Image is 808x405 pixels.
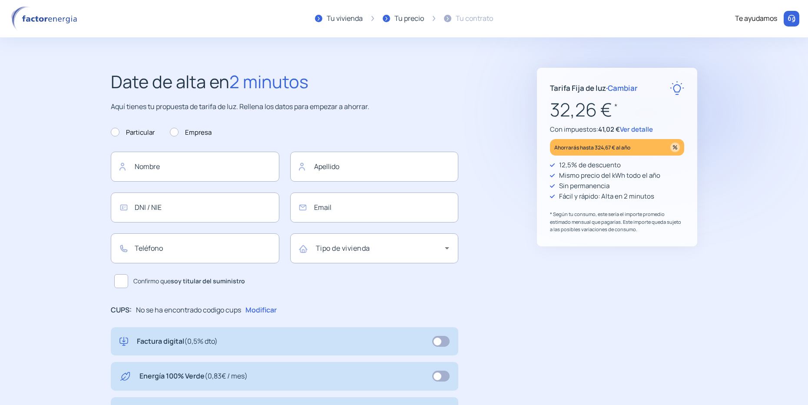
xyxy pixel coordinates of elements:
[787,14,796,23] img: llamar
[559,160,621,170] p: 12,5% de descuento
[620,125,653,134] span: Ver detalle
[550,95,684,124] p: 32,26 €
[394,13,424,24] div: Tu precio
[229,70,308,93] span: 2 minutos
[554,143,630,153] p: Ahorrarás hasta 324,67 € al año
[559,181,609,191] p: Sin permanencia
[111,127,155,138] label: Particular
[550,82,638,94] p: Tarifa Fija de luz ·
[559,191,654,202] p: Fácil y rápido: Alta en 2 minutos
[670,81,684,95] img: rate-E.svg
[111,101,458,113] p: Aquí tienes tu propuesta de tarifa de luz. Rellena los datos para empezar a ahorrar.
[171,277,245,285] b: soy titular del suministro
[184,336,218,346] span: (0,5% dto)
[205,371,248,381] span: (0,83€ / mes)
[111,68,458,96] h2: Date de alta en
[735,13,777,24] div: Te ayudamos
[559,170,660,181] p: Mismo precio del kWh todo el año
[327,13,363,24] div: Tu vivienda
[316,243,370,253] mat-label: Tipo de vivienda
[119,336,128,347] img: digital-invoice.svg
[245,305,277,316] p: Modificar
[111,305,132,316] p: CUPS:
[9,6,83,31] img: logo factor
[550,124,684,135] p: Con impuestos:
[550,210,684,233] p: * Según tu consumo, este sería el importe promedio estimado mensual que pagarías. Este importe qu...
[170,127,212,138] label: Empresa
[598,125,620,134] span: 41,02 €
[139,371,248,382] p: Energía 100% Verde
[133,276,245,286] span: Confirmo que
[137,336,218,347] p: Factura digital
[136,305,241,316] p: No se ha encontrado codigo cups
[608,83,638,93] span: Cambiar
[119,371,131,382] img: energy-green.svg
[456,13,493,24] div: Tu contrato
[670,143,680,152] img: percentage_icon.svg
